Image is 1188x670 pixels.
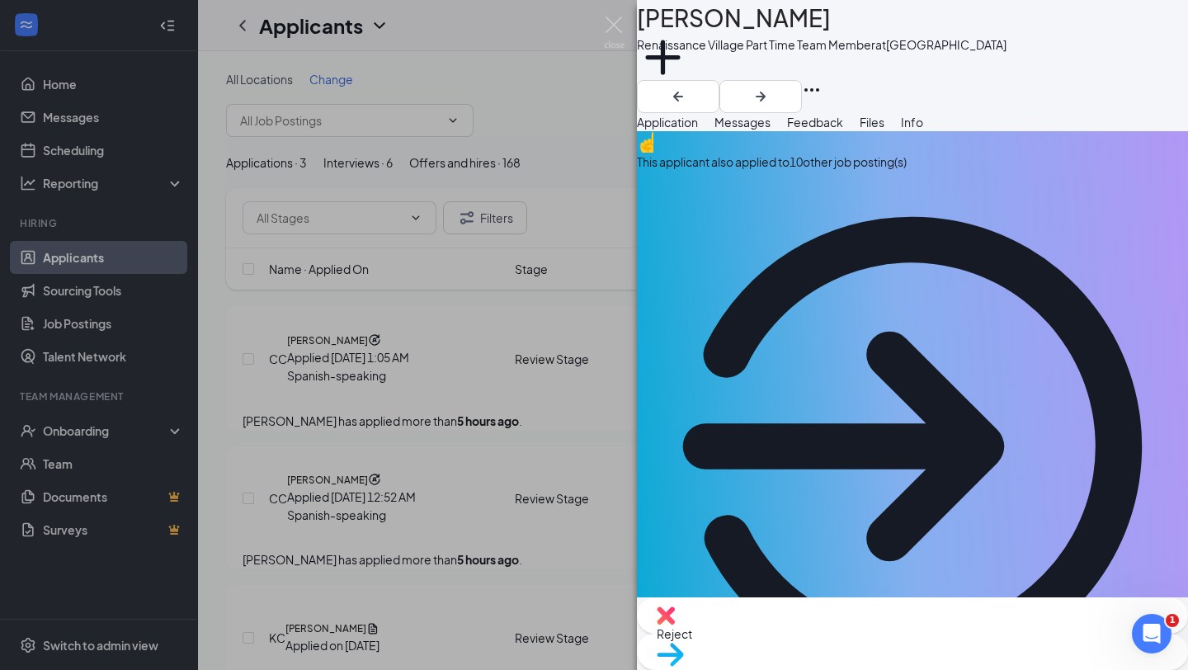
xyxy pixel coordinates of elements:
svg: ArrowLeftNew [668,87,688,106]
span: Application [637,115,698,130]
span: 1 [1166,614,1179,627]
svg: Ellipses [802,80,822,100]
button: ArrowRight [719,80,802,113]
span: Info [901,115,923,130]
svg: ArrowRight [751,87,771,106]
span: Reject [657,626,692,641]
div: Renaissance Village Part Time Team Member at [GEOGRAPHIC_DATA] [637,36,1006,53]
iframe: Intercom live chat [1132,614,1171,653]
span: Messages [714,115,771,130]
span: Feedback [787,115,843,130]
div: This applicant also applied to 10 other job posting(s) [637,153,1188,171]
svg: Plus [637,31,689,83]
button: ArrowLeftNew [637,80,719,113]
span: Files [860,115,884,130]
button: PlusAdd a tag [637,31,689,101]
